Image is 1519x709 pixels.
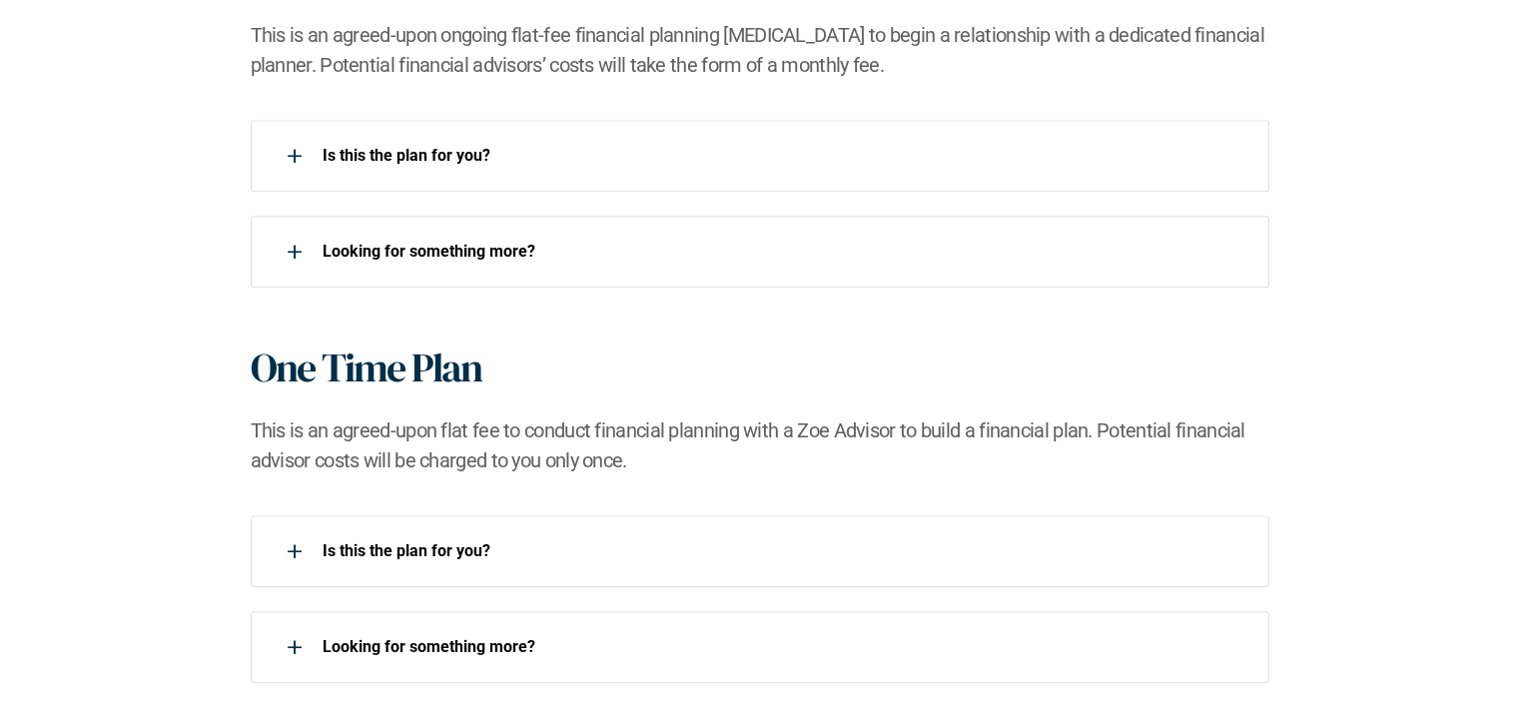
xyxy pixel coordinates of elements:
p: Is this the plan for you?​ [323,146,1243,165]
p: Looking for something more?​ [323,637,1243,656]
p: Looking for something more?​ [323,242,1243,261]
h2: This is an agreed-upon flat fee to conduct financial planning with a Zoe Advisor to build a finan... [251,415,1269,475]
p: Is this the plan for you?​ [323,541,1243,560]
h1: One Time Plan [251,344,481,391]
h2: This is an agreed-upon ongoing flat-fee financial planning [MEDICAL_DATA] to begin a relationship... [251,20,1269,80]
